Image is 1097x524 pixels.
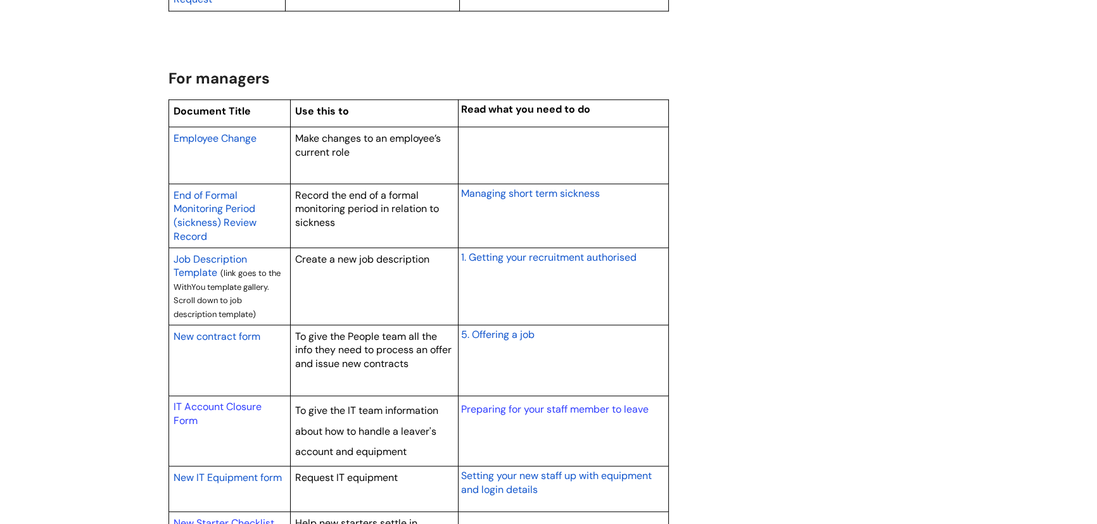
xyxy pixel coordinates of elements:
[461,185,600,201] a: Managing short term sickness
[461,327,535,342] a: 5. Offering a job
[174,132,257,145] span: Employee Change
[295,471,398,484] span: Request IT equipment
[174,268,281,320] span: (link goes to the WithYou template gallery. Scroll down to job description template)
[174,104,251,118] span: Document Title
[461,251,637,264] span: 1. Getting your recruitment authorised
[295,404,438,458] span: To give the IT team information about how to handle a leaver's account and equipment
[461,187,600,200] span: Managing short term sickness
[174,471,282,484] span: New IT Equipment form
[174,330,260,343] span: New contract form
[174,187,257,244] a: End of Formal Monitoring Period (sickness) Review Record
[174,253,247,280] span: Job Description Template
[174,130,257,146] a: Employee Change
[295,189,439,229] span: Record the end of a formal monitoring period in relation to sickness
[295,132,441,159] span: Make changes to an employee’s current role
[295,330,452,370] span: To give the People team all the info they need to process an offer and issue new contracts
[295,253,429,266] span: Create a new job description
[174,328,260,344] a: New contract form
[461,402,649,416] a: Preparing for your staff member to leave
[461,468,652,497] a: Setting your new staff up with equipment and login details
[461,103,590,116] span: Read what you need to do
[174,189,257,243] span: End of Formal Monitoring Period (sickness) Review Record
[295,104,349,118] span: Use this to
[461,328,535,341] span: 5. Offering a job
[168,68,270,88] span: For managers
[461,249,637,265] a: 1. Getting your recruitment authorised
[461,469,652,496] span: Setting your new staff up with equipment and login details
[174,470,282,485] a: New IT Equipment form
[174,251,247,280] a: Job Description Template
[174,400,262,427] a: IT Account Closure Form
